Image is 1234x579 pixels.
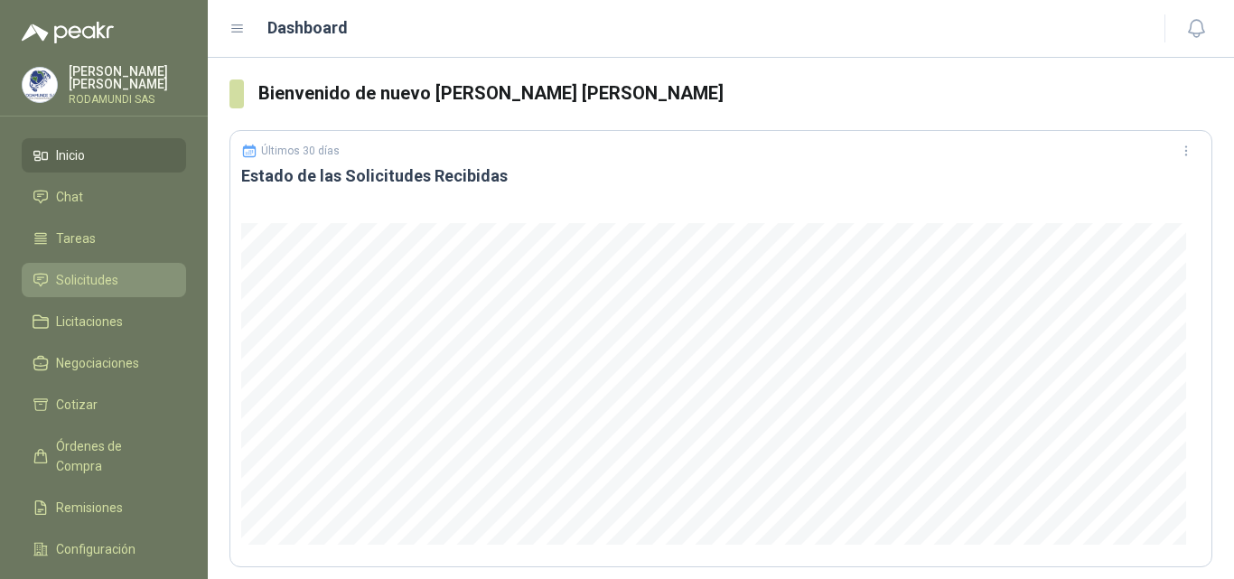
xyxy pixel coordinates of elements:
a: Configuración [22,532,186,566]
span: Inicio [56,145,85,165]
a: Licitaciones [22,304,186,339]
h3: Bienvenido de nuevo [PERSON_NAME] [PERSON_NAME] [258,79,1212,107]
h1: Dashboard [267,15,348,41]
span: Licitaciones [56,312,123,332]
img: Company Logo [23,68,57,102]
span: Tareas [56,229,96,248]
a: Inicio [22,138,186,173]
span: Solicitudes [56,270,118,290]
h3: Estado de las Solicitudes Recibidas [241,165,1201,187]
a: Cotizar [22,388,186,422]
a: Solicitudes [22,263,186,297]
span: Cotizar [56,395,98,415]
span: Configuración [56,539,136,559]
span: Chat [56,187,83,207]
p: RODAMUNDI SAS [69,94,186,105]
a: Órdenes de Compra [22,429,186,483]
a: Chat [22,180,186,214]
span: Órdenes de Compra [56,436,169,476]
p: [PERSON_NAME] [PERSON_NAME] [69,65,186,90]
p: Últimos 30 días [261,145,340,157]
a: Remisiones [22,490,186,525]
a: Tareas [22,221,186,256]
a: Negociaciones [22,346,186,380]
span: Remisiones [56,498,123,518]
span: Negociaciones [56,353,139,373]
img: Logo peakr [22,22,114,43]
